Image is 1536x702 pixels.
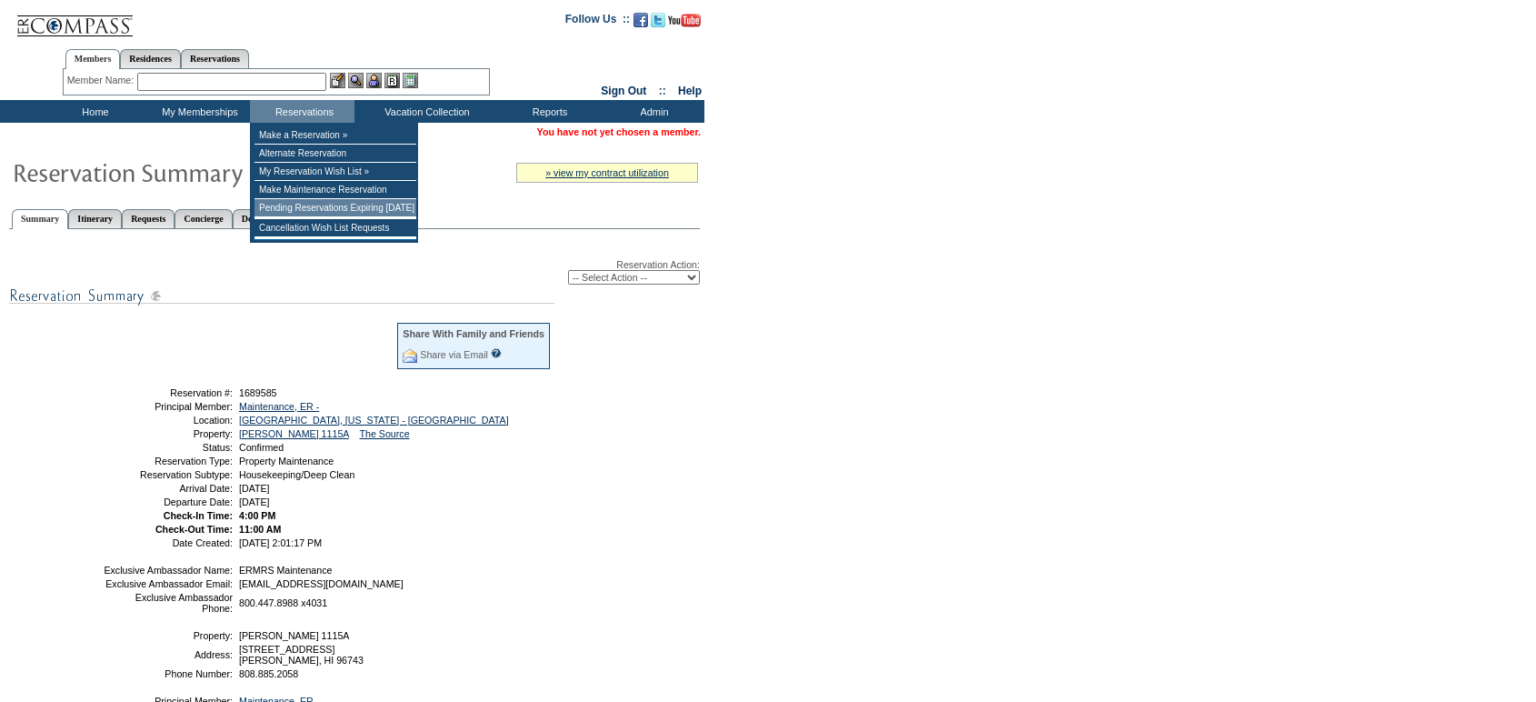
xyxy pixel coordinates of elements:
a: Residences [120,49,181,68]
td: Cancellation Wish List Requests [254,219,416,237]
span: [STREET_ADDRESS] [PERSON_NAME], HI 96743 [239,644,364,666]
a: Itinerary [68,209,122,228]
td: Principal Member: [103,401,233,412]
img: Reservaton Summary [12,154,375,190]
input: What is this? [491,348,502,358]
td: Reports [495,100,600,123]
span: [EMAIL_ADDRESS][DOMAIN_NAME] [239,578,404,589]
span: [DATE] 2:01:17 PM [239,537,322,548]
div: Share With Family and Friends [403,328,544,339]
strong: Check-Out Time: [155,524,233,535]
a: Become our fan on Facebook [633,18,648,29]
a: Detail [233,209,274,228]
a: Members [65,49,121,69]
a: [GEOGRAPHIC_DATA], [US_STATE] - [GEOGRAPHIC_DATA] [239,415,509,426]
img: b_edit.gif [330,73,345,88]
img: subTtlResSummary.gif [9,285,554,307]
a: Summary [12,209,68,229]
a: Share via Email [420,349,488,360]
td: Exclusive Ambassador Phone: [103,592,233,614]
a: Concierge [175,209,232,228]
img: Become our fan on Facebook [633,13,648,27]
td: Location: [103,415,233,426]
a: Follow us on Twitter [651,18,665,29]
td: Phone Number: [103,668,233,679]
img: Impersonate [366,73,382,88]
td: Exclusive Ambassador Name: [103,565,233,576]
td: Date Created: [103,537,233,548]
a: Requests [122,209,175,228]
div: Reservation Action: [9,259,700,285]
td: Property: [103,428,233,439]
td: Reservations [250,100,354,123]
span: Confirmed [239,442,284,453]
span: Housekeeping/Deep Clean [239,469,354,480]
span: 808.885.2058 [239,668,298,679]
td: Property: [103,630,233,641]
td: Admin [600,100,704,123]
span: 11:00 AM [239,524,281,535]
a: The Source [359,428,409,439]
td: Follow Us :: [565,11,630,33]
td: Vacation Collection [354,100,495,123]
td: Home [41,100,145,123]
span: [DATE] [239,483,270,494]
span: :: [659,85,666,97]
a: Sign Out [601,85,646,97]
td: Status: [103,442,233,453]
td: Address: [103,644,233,666]
a: Maintenance, ER - [239,401,319,412]
td: Reservation Type: [103,456,233,466]
td: Arrival Date: [103,483,233,494]
td: Alternate Reservation [254,145,416,163]
span: [PERSON_NAME] 1115A [239,630,349,641]
td: Pending Reservations Expiring [DATE] [254,199,416,217]
span: You have not yet chosen a member. [537,126,701,137]
img: Reservations [384,73,400,88]
span: Property Maintenance [239,456,334,466]
a: Reservations [181,49,249,68]
strong: Check-In Time: [164,510,233,521]
img: View [348,73,364,88]
img: b_calculator.gif [403,73,418,88]
td: Make Maintenance Reservation [254,181,416,199]
a: Help [678,85,702,97]
td: Reservation Subtype: [103,469,233,480]
td: My Memberships [145,100,250,123]
img: Subscribe to our YouTube Channel [668,14,701,27]
span: 1689585 [239,387,277,398]
a: [PERSON_NAME] 1115A [239,428,349,439]
td: My Reservation Wish List » [254,163,416,181]
a: » view my contract utilization [545,167,669,178]
span: 800.447.8988 x4031 [239,597,327,608]
td: Make a Reservation » [254,126,416,145]
span: 4:00 PM [239,510,275,521]
a: Subscribe to our YouTube Channel [668,18,701,29]
img: Follow us on Twitter [651,13,665,27]
span: [DATE] [239,496,270,507]
span: ERMRS Maintenance [239,565,332,576]
div: Member Name: [67,73,137,88]
td: Exclusive Ambassador Email: [103,578,233,589]
td: Departure Date: [103,496,233,507]
td: Reservation #: [103,387,233,398]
